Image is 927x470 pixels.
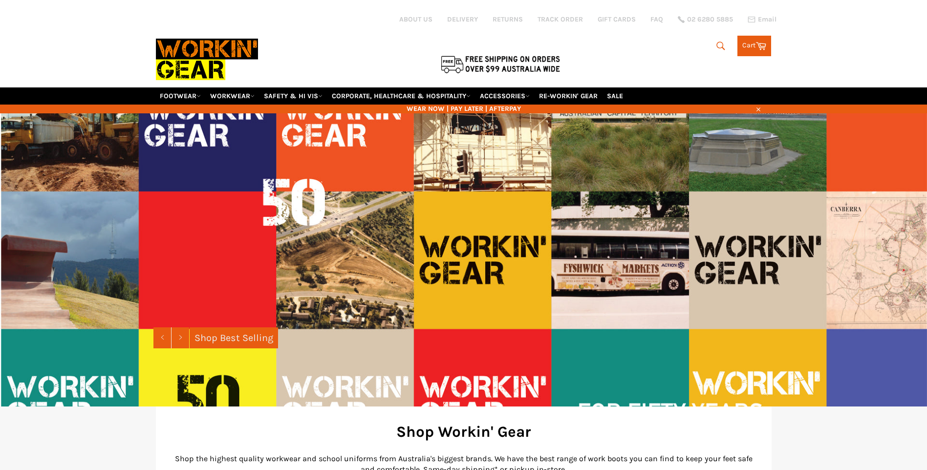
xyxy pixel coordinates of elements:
a: TRACK ORDER [538,15,583,24]
a: SALE [603,87,627,105]
a: ACCESSORIES [476,87,534,105]
h2: Shop Workin' Gear [171,421,757,442]
span: 02 6280 5885 [687,16,733,23]
a: Email [748,16,776,23]
a: Shop Best Selling [190,327,278,348]
a: WORKWEAR [206,87,259,105]
img: Flat $9.95 shipping Australia wide [439,54,561,74]
a: DELIVERY [447,15,478,24]
a: Cart [737,36,771,56]
a: RETURNS [493,15,523,24]
a: 02 6280 5885 [678,16,733,23]
a: FOOTWEAR [156,87,205,105]
a: GIFT CARDS [598,15,636,24]
span: Email [758,16,776,23]
a: CORPORATE, HEALTHCARE & HOSPITALITY [328,87,474,105]
img: Workin Gear leaders in Workwear, Safety Boots, PPE, Uniforms. Australia's No.1 in Workwear [156,32,258,87]
a: ABOUT US [399,15,432,24]
a: RE-WORKIN' GEAR [535,87,602,105]
a: SAFETY & HI VIS [260,87,326,105]
span: WEAR NOW | PAY LATER | AFTERPAY [156,104,772,113]
a: FAQ [650,15,663,24]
